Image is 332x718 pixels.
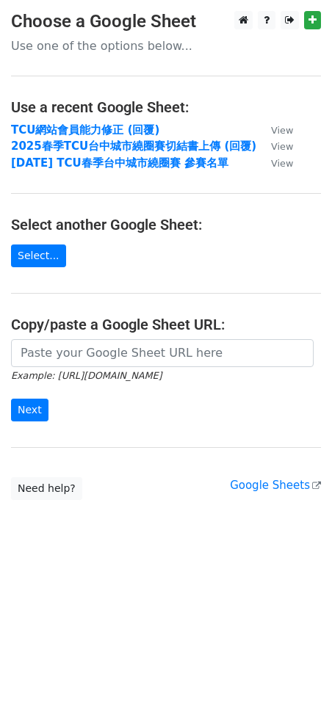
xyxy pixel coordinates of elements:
input: Next [11,399,48,421]
a: TCU網站會員能力修正 (回覆) [11,123,159,137]
h3: Choose a Google Sheet [11,11,321,32]
small: View [271,141,293,152]
p: Use one of the options below... [11,38,321,54]
h4: Copy/paste a Google Sheet URL: [11,316,321,333]
a: Need help? [11,477,82,500]
a: 2025春季TCU台中城市繞圈賽切結書上傳 (回覆) [11,139,256,153]
a: View [256,123,293,137]
small: View [271,125,293,136]
small: View [271,158,293,169]
a: Google Sheets [230,479,321,492]
input: Paste your Google Sheet URL here [11,339,314,367]
small: Example: [URL][DOMAIN_NAME] [11,370,162,381]
h4: Use a recent Google Sheet: [11,98,321,116]
a: View [256,156,293,170]
a: View [256,139,293,153]
h4: Select another Google Sheet: [11,216,321,233]
a: Select... [11,244,66,267]
a: [DATE] TCU春季台中城市繞圈賽 參賽名單 [11,156,228,170]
